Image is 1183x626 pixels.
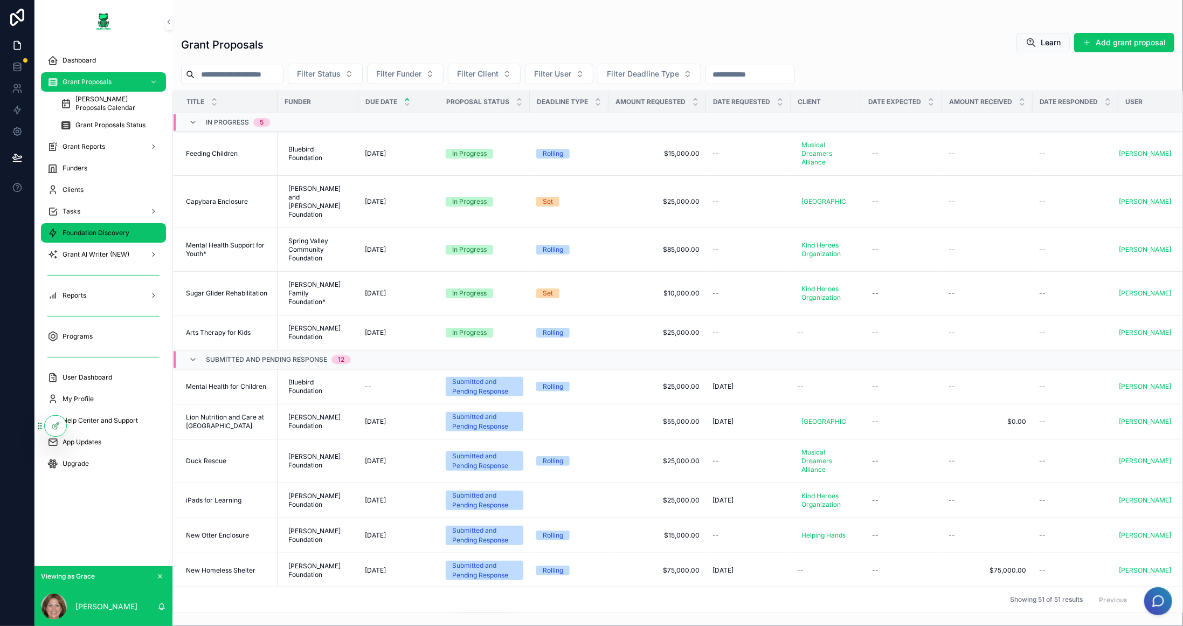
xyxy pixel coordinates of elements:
a: [GEOGRAPHIC_DATA]* [797,415,850,428]
a: -- [868,492,936,509]
a: In Progress [446,288,523,298]
button: Select Button [288,64,363,84]
span: -- [712,328,719,337]
a: -- [949,328,1026,337]
a: Dashboard [41,51,166,70]
span: [PERSON_NAME] [1119,417,1171,426]
span: -- [365,382,371,391]
a: Arts Therapy for Kids [186,328,271,337]
span: Clients [63,185,84,194]
a: -- [868,452,936,470]
span: Filter Client [457,68,499,79]
span: $25,000.00 [615,382,700,391]
a: -- [712,328,784,337]
a: [DATE] [365,457,433,465]
a: [PERSON_NAME] Foundation [284,522,352,548]
span: Funders [63,164,87,173]
a: Helping Hands [797,529,850,542]
span: Filter User [534,68,571,79]
a: -- [949,245,1026,254]
a: -- [868,413,936,430]
span: Upgrade [63,459,89,468]
a: [PERSON_NAME] [1119,245,1171,254]
div: Submitted and Pending Response [452,412,517,431]
span: [DATE] [712,496,734,505]
a: [PERSON_NAME] [1119,496,1171,505]
a: -- [868,193,936,210]
span: User Dashboard [63,373,112,382]
span: -- [1039,149,1046,158]
a: [GEOGRAPHIC_DATA]* [797,193,855,210]
a: -- [949,496,1026,505]
span: Sugar Glider Rehabilitation [186,289,267,298]
span: -- [712,149,719,158]
div: -- [872,328,878,337]
span: Lion Nutrition and Care at [GEOGRAPHIC_DATA] [186,413,271,430]
span: $85,000.00 [615,245,700,254]
a: Musical Dreamers Alliance [797,139,850,169]
a: [DATE] [712,417,784,426]
div: Submitted and Pending Response [452,491,517,510]
a: -- [1039,457,1112,465]
span: -- [1039,328,1046,337]
a: [DATE] [365,417,433,426]
a: -- [949,531,1026,540]
span: -- [797,328,804,337]
span: $25,000.00 [615,197,700,206]
span: Reports [63,291,86,300]
span: [DATE] [365,328,386,337]
a: [DATE] [365,149,433,158]
div: Set [543,288,553,298]
a: $0.00 [949,417,1026,426]
span: $25,000.00 [615,328,700,337]
a: -- [868,241,936,258]
a: Grant Proposals [41,72,166,92]
a: -- [868,527,936,544]
a: -- [1039,496,1112,505]
a: [PERSON_NAME] Proposals Calendar [54,94,166,113]
span: -- [1039,457,1046,465]
a: -- [868,285,936,302]
span: -- [949,149,955,158]
a: -- [1039,149,1112,158]
div: -- [872,289,878,298]
span: Grant Proposals Status [75,121,146,129]
span: $25,000.00 [615,457,700,465]
a: [PERSON_NAME] [1119,457,1171,465]
a: Upgrade [41,454,166,473]
a: [GEOGRAPHIC_DATA]* [797,413,855,430]
span: -- [949,197,955,206]
a: -- [1039,328,1112,337]
a: [PERSON_NAME] [1119,289,1171,298]
span: Feeding Children [186,149,238,158]
button: Learn [1016,33,1070,52]
a: Rolling [536,531,602,540]
div: -- [872,382,878,391]
span: [DATE] [365,417,386,426]
a: [DATE] [365,197,433,206]
a: -- [949,197,1026,206]
a: -- [712,149,784,158]
span: [DATE] [365,149,386,158]
a: App Updates [41,432,166,452]
span: $55,000.00 [615,417,700,426]
div: Rolling [543,328,563,338]
span: Grant Proposals [63,78,112,86]
a: Musical Dreamers Alliance [797,136,855,171]
a: [GEOGRAPHIC_DATA]* [797,195,850,208]
a: -- [797,328,855,337]
a: -- [1039,245,1112,254]
img: App logo [95,13,112,30]
span: Duck Rescue [186,457,226,465]
span: Bluebird Foundation [288,145,343,162]
a: Submitted and Pending Response [446,412,523,431]
span: $10,000.00 [615,289,700,298]
a: -- [797,382,855,391]
a: User Dashboard [41,368,166,387]
a: New Otter Enclosure [186,531,271,540]
a: [DATE] [365,531,433,540]
div: -- [872,531,878,540]
a: [PERSON_NAME] [1119,328,1171,337]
